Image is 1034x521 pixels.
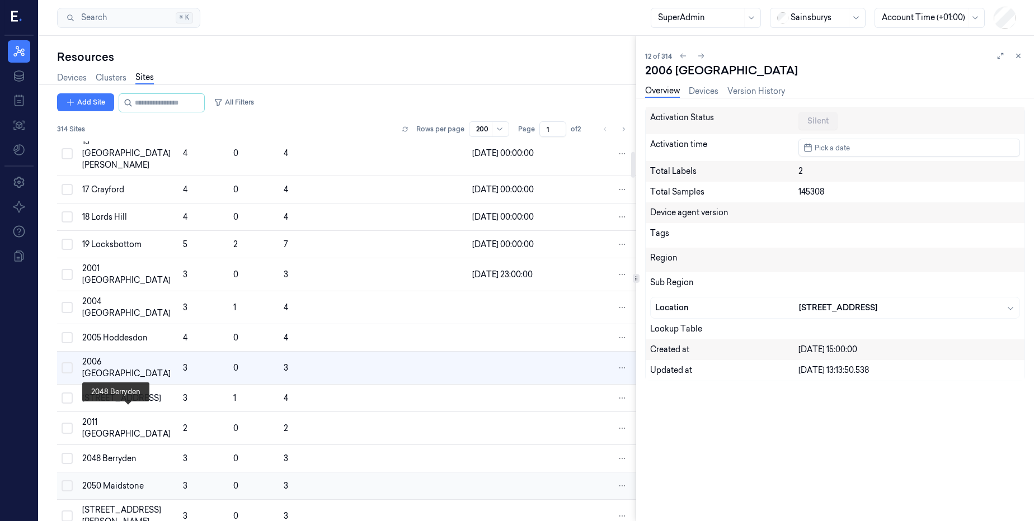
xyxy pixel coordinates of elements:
span: 4 [183,333,187,343]
span: 2 [183,423,187,433]
div: Tags [650,228,798,243]
span: 2 [284,423,288,433]
span: 3 [284,481,288,491]
span: 0 [233,212,238,222]
button: Select row [62,211,73,222]
div: 15 [GEOGRAPHIC_DATA][PERSON_NAME] [82,136,174,171]
div: 2005 Hoddesdon [82,332,174,344]
button: Add Site [57,93,114,111]
span: [DATE] 00:00:00 [472,148,534,158]
div: Total Labels [650,165,798,177]
span: 4 [284,302,288,312]
span: 0 [233,481,238,491]
button: Go to next page [615,121,631,137]
div: Region [650,252,798,268]
span: 4 [284,212,288,222]
span: 0 [233,423,238,433]
div: 2 [798,165,1020,177]
span: 0 [233,184,238,195]
button: Select row [62,184,73,195]
div: 18 Lords Hill [82,211,174,223]
div: 19 Locksbottom [82,239,174,250]
span: Page [518,124,535,134]
button: Select row [62,453,73,464]
span: 0 [233,511,238,521]
span: 4 [183,212,187,222]
button: Select row [62,362,73,373]
div: 2048 Berryden [82,453,174,465]
span: [DATE] 00:00:00 [472,239,534,249]
div: [STREET_ADDRESS] [799,302,1015,314]
span: 3 [284,363,288,373]
span: 4 [284,184,288,195]
button: Select row [62,332,73,343]
span: 314 Sites [57,124,85,134]
div: Activation time [650,139,798,157]
a: Devices [689,86,718,97]
span: 0 [233,148,238,158]
span: 4 [183,184,187,195]
span: 3 [183,393,187,403]
div: Device agent version [650,207,798,219]
button: Select row [62,480,73,491]
span: [DATE] 23:00:00 [472,269,533,280]
button: Search⌘K [57,8,200,28]
nav: pagination [598,121,631,137]
span: 3 [183,511,187,521]
span: 3 [284,511,288,521]
span: 0 [233,269,238,280]
div: [STREET_ADDRESS] [82,392,174,404]
span: Pick a date [812,143,850,153]
div: 2006 [GEOGRAPHIC_DATA] [82,356,174,380]
div: Updated at [650,364,798,376]
button: Select row [62,148,73,159]
span: 7 [284,239,288,249]
button: Select row [62,392,73,404]
button: Select row [62,302,73,313]
div: Silent [798,112,838,130]
button: Location[STREET_ADDRESS] [651,297,1019,318]
div: Location [655,302,799,314]
span: 3 [183,363,187,373]
span: 3 [183,302,187,312]
span: 3 [284,453,288,463]
div: 2004 [GEOGRAPHIC_DATA] [82,296,174,319]
button: Select row [62,269,73,280]
a: Devices [57,72,87,84]
span: 4 [284,148,288,158]
span: Search [77,12,107,23]
button: Select row [62,239,73,250]
div: Total Samples [650,186,798,198]
div: Created at [650,344,798,356]
span: 3 [183,453,187,463]
div: 2050 Maidstone [82,480,174,492]
span: 4 [284,393,288,403]
div: [DATE] 13:13:50.538 [798,364,1020,376]
span: [DATE] 00:00:00 [472,184,534,195]
span: 0 [233,363,238,373]
span: 4 [183,148,187,158]
button: All Filters [209,93,258,111]
span: 4 [284,333,288,343]
a: Version History [727,86,785,97]
div: Resources [57,49,636,65]
span: 3 [284,269,288,280]
a: Overview [645,85,680,98]
button: Select row [62,423,73,434]
a: Sites [135,72,154,84]
div: 2006 [GEOGRAPHIC_DATA] [645,63,798,78]
div: 17 Crayford [82,184,174,196]
span: 1 [233,302,236,312]
span: 0 [233,453,238,463]
p: Rows per page [416,124,464,134]
span: 1 [233,393,236,403]
span: [DATE] 00:00:00 [472,212,534,222]
div: [DATE] 15:00:00 [798,344,1020,356]
div: 145308 [798,186,1020,198]
a: Clusters [96,72,126,84]
div: 2001 [GEOGRAPHIC_DATA] [82,263,174,286]
span: of 2 [571,124,589,134]
div: Lookup Table [650,323,1020,335]
span: 3 [183,269,187,280]
span: 5 [183,239,187,249]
